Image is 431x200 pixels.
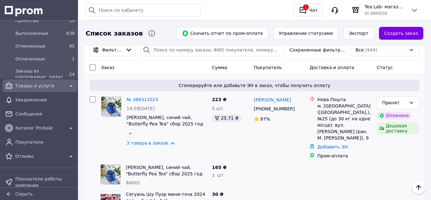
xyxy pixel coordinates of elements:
a: Добавить ЭН [317,144,348,149]
span: 1 шт. [212,172,225,178]
span: Сгенерируйте или добавьте ЭН в заказ, чтобы получить оплату [92,82,417,89]
div: м. [GEOGRAPHIC_DATA] ([GEOGRAPHIC_DATA].), №25 (до 30 кг на одне місце): вул. [PERSON_NAME] (ран.... [317,103,372,141]
a: [PERSON_NAME] [254,97,291,103]
span: Уведомления [15,97,75,103]
span: Сохраненные фильтры: [289,47,345,53]
a: Фото товару [101,96,121,117]
span: 1 [72,56,75,61]
button: 1Чат [294,4,323,17]
a: [PERSON_NAME], синий чай, "Butterfly Pea Tea" сбор 2025 год 50 г [126,165,203,183]
span: 838 [66,31,75,36]
span: Оплаченные [15,56,62,62]
span: Фильтры [102,47,123,53]
span: Tea Lab- магазин китайского чая. [365,4,405,10]
span: 223 ₴ [212,97,227,102]
span: 14:59[DATE] [127,106,155,111]
span: Список заказов [86,29,143,38]
span: ID: 3800558 [365,11,387,16]
span: Показатели работы компании [15,176,75,188]
span: Сообщения [15,111,75,117]
span: Статус [377,65,393,70]
span: Заказ [101,65,114,70]
span: 10 [69,18,75,23]
a: № 366312023 [127,97,158,102]
span: 30 ₴ [212,192,223,197]
span: 5 шт. [212,106,224,111]
span: Сумма [212,65,227,70]
div: 25.71 ₴ [212,114,241,122]
a: 3 товара в заказе [127,140,168,146]
span: 95 [69,44,75,49]
div: Чат [308,5,319,15]
span: Принятые [15,17,62,24]
a: [PERSON_NAME], синий чай, "Butterfly Pea Tea" сбор 2025 год 50 г [127,115,203,133]
div: [PHONE_NUMBER] [253,104,296,113]
div: Нова Пошта [317,96,372,103]
span: Все [356,47,364,53]
img: Фото товару [101,97,121,116]
div: Принят [382,99,406,106]
span: Выполненные [15,30,62,36]
span: Отзывы [15,153,65,159]
button: Экспорт [343,27,374,40]
input: Поиск по номеру заказа, ФИО покупателя, номеру телефона, Email, номеру накладной [140,44,284,56]
span: 8А001 [126,180,140,185]
span: (944) [365,47,377,52]
span: 97% [260,116,270,122]
span: Отмененные [15,43,62,49]
button: Наверх [412,181,425,194]
button: Скачать отчет по пром-оплате [176,27,268,40]
a: Создать заказ [379,27,423,40]
span: Доставка и оплата [310,65,354,70]
div: Пром-оплата [317,153,372,159]
div: Оплачено [377,112,411,119]
input: Поиск по кабинету [86,4,201,17]
span: Заказы из [GEOGRAPHIC_DATA] [15,68,62,81]
span: Покупатель [254,65,282,70]
span: Товары и услуги [15,83,65,89]
span: Каталог ProSale [15,125,65,131]
span: Покупатели [15,139,75,145]
button: Управление статусами [273,27,338,40]
div: Дешевая доставка [377,122,419,135]
span: 165 ₴ [212,165,227,170]
img: Фото товару [101,164,120,184]
span: Скрыть [15,191,33,196]
span: 24 [69,72,75,77]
